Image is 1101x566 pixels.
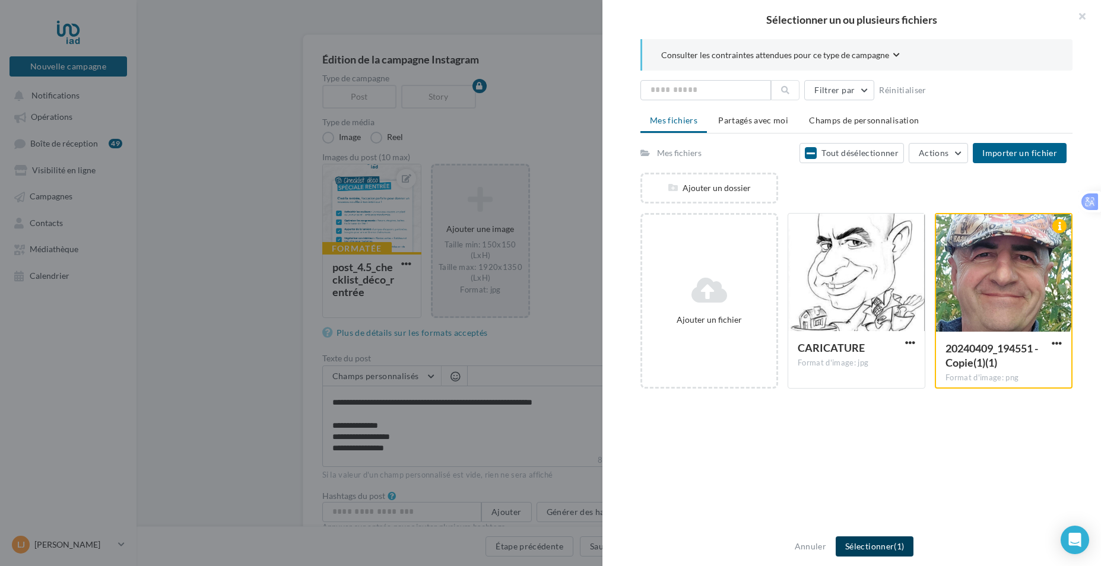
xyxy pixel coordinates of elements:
button: Réinitialiser [874,83,931,97]
div: Open Intercom Messenger [1061,526,1089,554]
span: Mes fichiers [650,115,697,125]
span: Consulter les contraintes attendues pour ce type de campagne [661,49,889,61]
span: CARICATURE [798,341,865,354]
h2: Sélectionner un ou plusieurs fichiers [621,14,1082,25]
div: Format d'image: png [945,373,1062,383]
button: Sélectionner(1) [836,536,913,557]
button: Tout désélectionner [799,143,904,163]
button: Filtrer par [804,80,874,100]
button: Actions [909,143,968,163]
span: Champs de personnalisation [809,115,919,125]
div: Format d'image: jpg [798,358,915,368]
button: Consulter les contraintes attendues pour ce type de campagne [661,49,900,63]
div: Ajouter un fichier [647,314,772,326]
span: (1) [894,541,904,551]
button: Importer un fichier [973,143,1067,163]
div: Ajouter un dossier [642,182,776,194]
div: Mes fichiers [657,147,702,159]
span: Importer un fichier [982,148,1057,158]
span: 20240409_194551 - Copie(1)(1) [945,342,1038,369]
span: Actions [919,148,948,158]
span: Partagés avec moi [718,115,788,125]
button: Annuler [790,539,831,554]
